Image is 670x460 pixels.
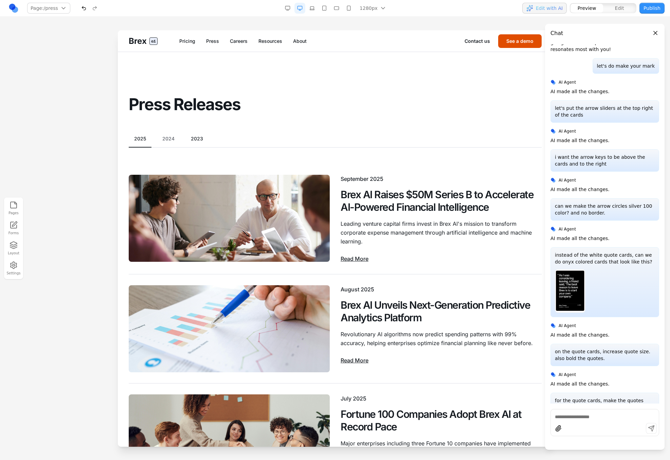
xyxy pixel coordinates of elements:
h2: Brex AI Raises $50M Series B to Accelerate AI-Powered Financial Intelligence [223,158,424,184]
p: on the quote cards, increase quote size. also bold the quotes. [555,348,655,362]
button: Tablet [319,3,330,14]
button: Layout [6,240,21,257]
p: Major enterprises including three Fortune 10 companies have implemented Brex AI solutions, drivin... [223,409,424,426]
button: Mobile Landscape [331,3,342,14]
a: Read More [223,326,251,334]
p: AI made all the changes. [550,186,610,193]
div: AI Agent [550,177,659,183]
button: Close panel [652,29,659,37]
p: AI made all the changes. [550,235,610,242]
span: Edit with AI [536,5,563,12]
div: July 2025 [223,364,424,372]
div: August 2025 [223,255,424,263]
img: Fortune 100 Companies Adopt Brex AI at Record Pace [11,364,212,451]
img: Brex AI Unveils Next-Generation Predictive Analytics Platform [11,255,212,342]
p: for the quote cards, make the quotes medium weight. and can we align the line, name, title, and r... [555,397,655,431]
iframe: Preview [118,30,553,447]
button: Desktop [294,3,305,14]
p: AI made all the changes. [550,331,610,338]
img: Attachment [555,269,585,313]
span: Preview [578,5,596,12]
span: Edit [615,5,624,12]
p: i want the arrow keys to be above the cards and to the right [555,154,655,167]
div: AI Agent [550,128,659,134]
h2: Brex AI Unveils Next-Generation Predictive Analytics Platform [223,269,424,294]
h2: Fortune 100 Companies Adopt Brex AI at Record Pace [223,378,424,403]
button: Edit with AI [522,3,567,14]
p: instead of the white quote cards, can we do onyx colored cards that look like this? [555,252,655,265]
button: Desktop Wide [282,3,293,14]
div: AI Agent [550,372,659,378]
button: Settings [6,260,21,277]
p: Leading venture capital firms invest in Brex AI's mission to transform corporate expense manageme... [223,189,424,216]
p: let's do make your mark [597,63,655,69]
div: AI Agent [550,323,659,329]
button: Publish [639,3,665,14]
p: let's put the arrow sliders at the top right of the cards [555,105,655,118]
button: Laptop [307,3,318,14]
p: can we make the arrow circles silver 100 color? and no border. [555,203,655,216]
p: AI made all the changes. [550,88,610,95]
div: September 2025 [223,144,424,153]
div: AI Agent [550,226,659,232]
p: AI made all the changes. [550,380,610,387]
a: Read More [223,224,251,233]
button: Mobile [343,3,354,14]
p: AI made all the changes. [550,137,610,144]
button: Pages [6,200,21,217]
div: AI Agent [550,79,659,85]
button: 1280px [356,3,391,14]
button: Page:/press [27,3,70,14]
p: Revolutionary AI algorithms now predict spending patterns with 99% accuracy, helping enterprises ... [223,300,424,317]
a: Forms [6,220,21,237]
h3: Chat [550,29,563,37]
